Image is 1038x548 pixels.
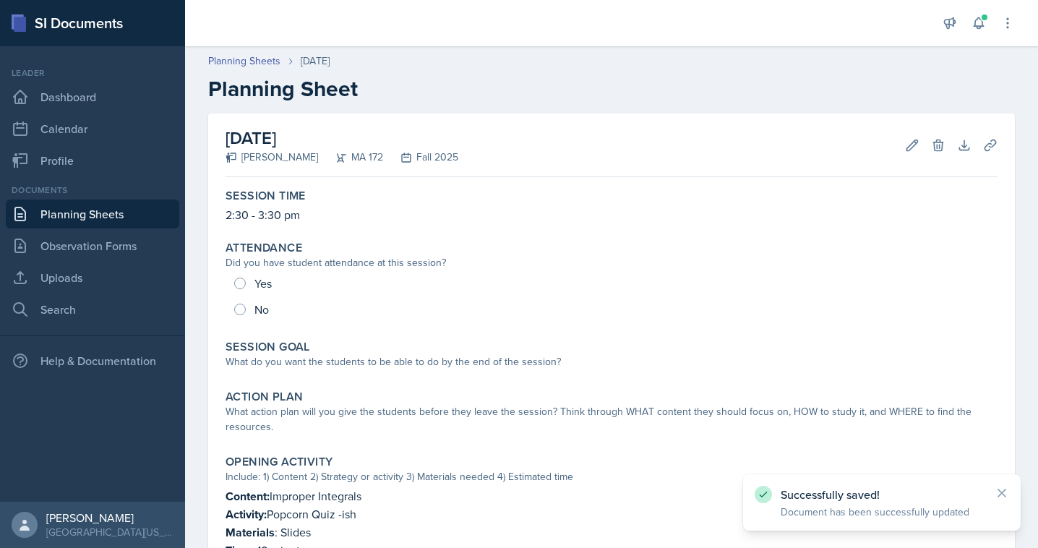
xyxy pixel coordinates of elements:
div: What action plan will you give the students before they leave the session? Think through WHAT con... [226,404,998,434]
a: Profile [6,146,179,175]
a: Calendar [6,114,179,143]
div: Help & Documentation [6,346,179,375]
h2: Planning Sheet [208,76,1015,102]
h2: [DATE] [226,125,458,151]
strong: Content: [226,488,270,505]
p: Successfully saved! [781,487,983,502]
label: Session Time [226,189,306,203]
div: [DATE] [301,53,330,69]
label: Action Plan [226,390,303,404]
div: Include: 1) Content 2) Strategy or activity 3) Materials needed 4) Estimated time [226,469,998,484]
a: Search [6,295,179,324]
p: : Slides [226,523,998,541]
div: [PERSON_NAME] [46,510,173,525]
a: Dashboard [6,82,179,111]
strong: Materials [226,524,275,541]
p: 2:30 - 3:30 pm [226,206,998,223]
div: MA 172 [318,150,383,165]
p: Improper Integrals [226,487,998,505]
p: Popcorn Quiz -ish [226,505,998,523]
a: Observation Forms [6,231,179,260]
label: Opening Activity [226,455,333,469]
strong: Activity: [226,506,267,523]
div: Fall 2025 [383,150,458,165]
label: Attendance [226,241,302,255]
p: Document has been successfully updated [781,505,983,519]
div: What do you want the students to be able to do by the end of the session? [226,354,998,369]
a: Uploads [6,263,179,292]
label: Session Goal [226,340,310,354]
div: Did you have student attendance at this session? [226,255,998,270]
a: Planning Sheets [6,200,179,228]
div: Documents [6,184,179,197]
div: [PERSON_NAME] [226,150,318,165]
div: Leader [6,67,179,80]
div: [GEOGRAPHIC_DATA][US_STATE] in [GEOGRAPHIC_DATA] [46,525,173,539]
a: Planning Sheets [208,53,280,69]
